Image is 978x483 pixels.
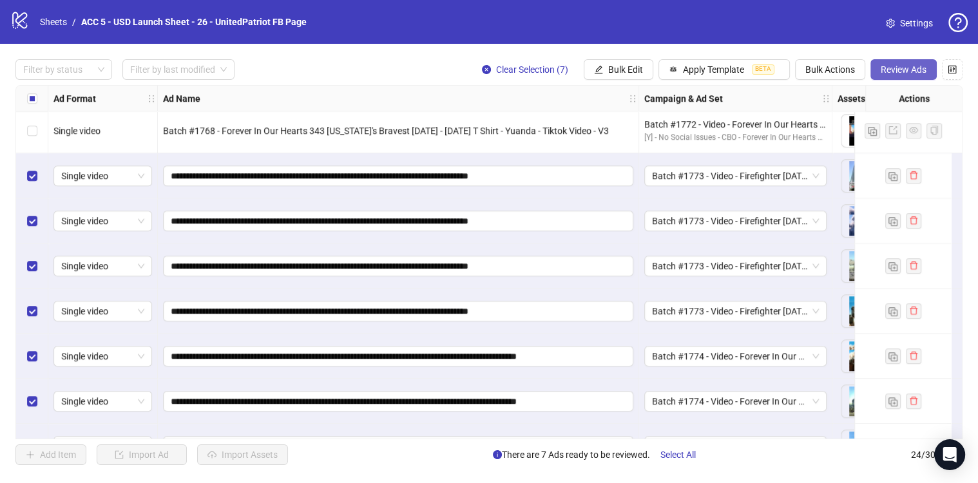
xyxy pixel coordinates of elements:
[795,59,865,80] button: Bulk Actions
[16,243,48,289] div: Select row 20
[899,91,930,106] strong: Actions
[16,153,48,198] div: Select row 18
[683,64,744,75] span: Apply Template
[53,91,96,106] strong: Ad Format
[830,94,839,103] span: holder
[594,65,603,74] span: edit
[652,346,819,366] span: Batch #1774 - Video - Forever In Our Hearts 343 New York's Bravest 2001 - 2025 T Shirt - Yuanda -...
[608,64,643,75] span: Bulk Edit
[888,126,897,135] span: export
[900,16,933,30] span: Settings
[163,91,200,106] strong: Ad Name
[637,94,646,103] span: holder
[197,444,288,465] button: Import Assets
[652,437,819,456] span: Batch #1774 - Video - Forever In Our Hearts 343 New York's Bravest 2001 - 2025 T Shirt - Yuanda -...
[841,385,874,417] img: Asset 1
[16,289,48,334] div: Select row 21
[61,256,144,276] span: Single video
[53,126,101,136] span: Single video
[885,258,901,274] button: Duplicate
[644,117,827,131] div: Batch #1772 - Video - Forever In Our Hearts 343 [US_STATE]'s Bravest [DATE] - [DATE] T Shirt - Yu...
[472,59,579,80] button: Clear Selection (7)
[37,15,70,29] a: Sheets
[885,348,901,364] button: Duplicate
[156,94,165,103] span: holder
[870,59,937,80] button: Review Ads
[16,86,48,111] div: Select all rows
[948,65,957,74] span: control
[16,108,48,153] div: Select row 17
[482,65,491,74] span: close-circle
[909,126,918,135] span: eye
[97,444,187,465] button: Import Ad
[841,295,874,327] img: Asset 1
[752,64,774,75] span: BETA
[16,424,48,469] div: Select row 24
[805,64,855,75] span: Bulk Actions
[61,346,144,366] span: Single video
[829,86,832,111] div: Resize Campaign & Ad Set column
[163,126,609,136] span: Batch #1768 - Forever In Our Hearts 343 [US_STATE]'s Bravest [DATE] - [DATE] T Shirt - Yuanda - T...
[61,166,144,185] span: Single video
[841,340,874,372] img: Asset 1
[16,379,48,424] div: Select row 23
[493,444,706,465] span: There are 7 Ads ready to be reviewed.
[496,64,568,75] span: Clear Selection (7)
[652,166,819,185] span: Batch #1773 - Video - Firefighter September 11 Never Forget 343 T Shirt - Yuanda - Tiktok Video -...
[885,303,901,319] button: Duplicate
[493,450,502,459] span: info-circle
[934,439,965,470] div: Open Intercom Messenger
[61,392,144,411] span: Single video
[660,450,696,460] span: Select All
[644,91,723,106] strong: Campaign & Ad Set
[61,437,144,456] span: Single video
[821,94,830,103] span: holder
[886,19,895,28] span: setting
[838,91,865,106] strong: Assets
[865,123,880,138] button: Duplicate
[881,64,926,75] span: Review Ads
[841,250,874,282] img: Asset 1
[644,131,827,144] div: [Y] - No Social Issues - CBO - Forever In Our Hearts 343 [US_STATE]'s Bravest
[911,448,963,462] span: 24 / 300 items
[885,439,901,454] button: Duplicate
[15,444,86,465] button: Add Item
[652,211,819,231] span: Batch #1773 - Video - Firefighter September 11 Never Forget 343 T Shirt - Yuanda - Tiktok Video -...
[61,301,144,321] span: Single video
[658,59,790,80] button: Apply TemplateBETA
[841,160,874,192] img: Asset 1
[79,15,309,29] a: ACC 5 - USD Launch Sheet - 26 - UnitedPatriot FB Page
[841,430,874,462] img: Asset 1
[876,13,943,33] a: Settings
[652,301,819,321] span: Batch #1773 - Video - Firefighter September 11 Never Forget 343 T Shirt - Yuanda - Tiktok Video -...
[16,198,48,243] div: Select row 19
[948,13,968,32] span: question-circle
[16,334,48,379] div: Select row 22
[841,115,874,147] img: Asset 1
[885,213,901,229] button: Duplicate
[885,393,901,409] button: Duplicate
[154,86,157,111] div: Resize Ad Format column
[635,86,638,111] div: Resize Ad Name column
[147,94,156,103] span: holder
[584,59,653,80] button: Bulk Edit
[72,15,76,29] li: /
[652,256,819,276] span: Batch #1773 - Video - Firefighter September 11 Never Forget 343 T Shirt - Yuanda - Tiktok Video -...
[841,205,874,237] img: Asset 1
[650,444,706,465] button: Select All
[942,59,963,80] button: Configure table settings
[652,392,819,411] span: Batch #1774 - Video - Forever In Our Hearts 343 New York's Bravest 2001 - 2025 T Shirt - Yuanda -...
[885,168,901,184] button: Duplicate
[61,211,144,231] span: Single video
[628,94,637,103] span: holder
